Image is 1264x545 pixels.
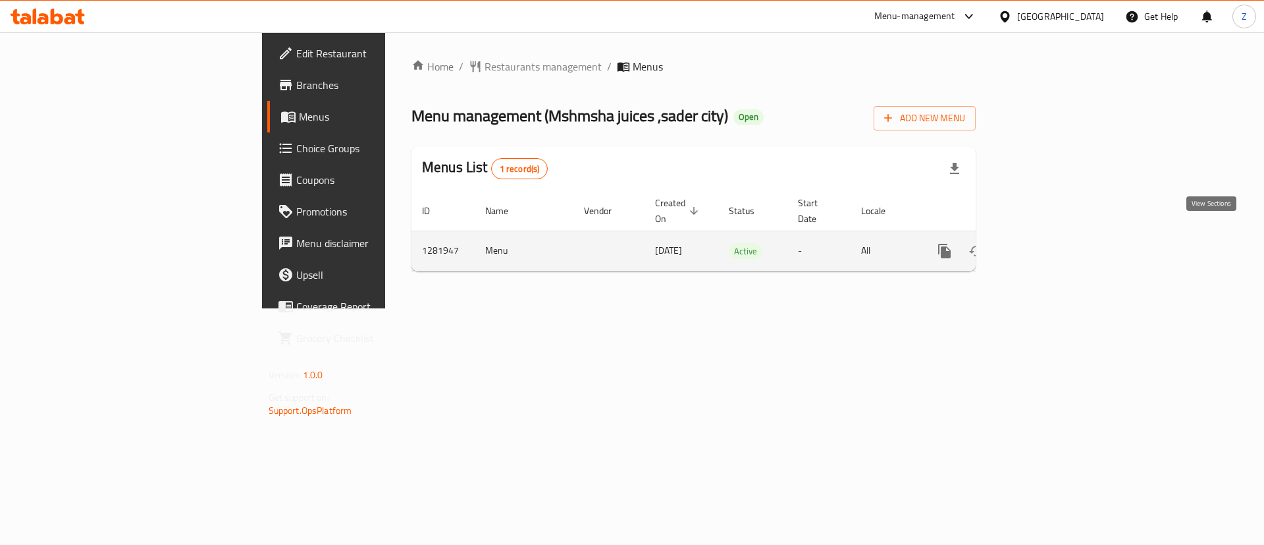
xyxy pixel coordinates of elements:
a: Choice Groups [267,132,473,164]
a: Menus [267,101,473,132]
a: Grocery Checklist [267,322,473,354]
span: Menus [299,109,463,125]
div: Active [729,243,762,259]
button: Change Status [961,235,992,267]
span: Created On [655,195,702,227]
td: - [787,231,851,271]
a: Edit Restaurant [267,38,473,69]
div: Menu-management [874,9,955,24]
span: Status [729,203,772,219]
a: Coupons [267,164,473,196]
span: Coverage Report [296,299,463,314]
span: Active [729,244,762,259]
span: Coupons [296,172,463,188]
span: Name [485,203,525,219]
span: Open [733,111,764,123]
a: Promotions [267,196,473,227]
span: Restaurants management [485,59,602,74]
a: Branches [267,69,473,101]
td: All [851,231,918,271]
li: / [607,59,612,74]
span: Get support on: [269,389,329,406]
span: Z [1242,9,1247,24]
a: Upsell [267,259,473,291]
span: Add New Menu [884,110,965,127]
nav: breadcrumb [411,59,976,74]
a: Support.OpsPlatform [269,402,352,419]
span: Vendor [584,203,629,219]
a: Restaurants management [469,59,602,74]
div: Total records count [491,158,548,179]
span: Start Date [798,195,835,227]
span: Branches [296,77,463,93]
span: 1.0.0 [303,366,323,384]
button: Add New Menu [874,106,976,130]
div: [GEOGRAPHIC_DATA] [1017,9,1104,24]
span: Menus [633,59,663,74]
a: Coverage Report [267,291,473,322]
div: Export file [939,153,970,185]
span: Upsell [296,267,463,283]
span: Grocery Checklist [296,330,463,346]
span: Promotions [296,204,463,219]
span: ID [422,203,447,219]
div: Open [733,109,764,125]
span: Choice Groups [296,140,463,156]
span: Menu disclaimer [296,235,463,251]
span: [DATE] [655,242,682,259]
button: more [929,235,961,267]
table: enhanced table [411,191,1066,272]
th: Actions [918,191,1066,231]
td: Menu [475,231,573,271]
a: Menu disclaimer [267,227,473,259]
span: Menu management ( Mshmsha juices ,sader city ) [411,101,728,130]
span: Edit Restaurant [296,45,463,61]
h2: Menus List [422,158,548,179]
span: 1 record(s) [492,163,548,175]
span: Version: [269,366,301,384]
span: Locale [861,203,903,219]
